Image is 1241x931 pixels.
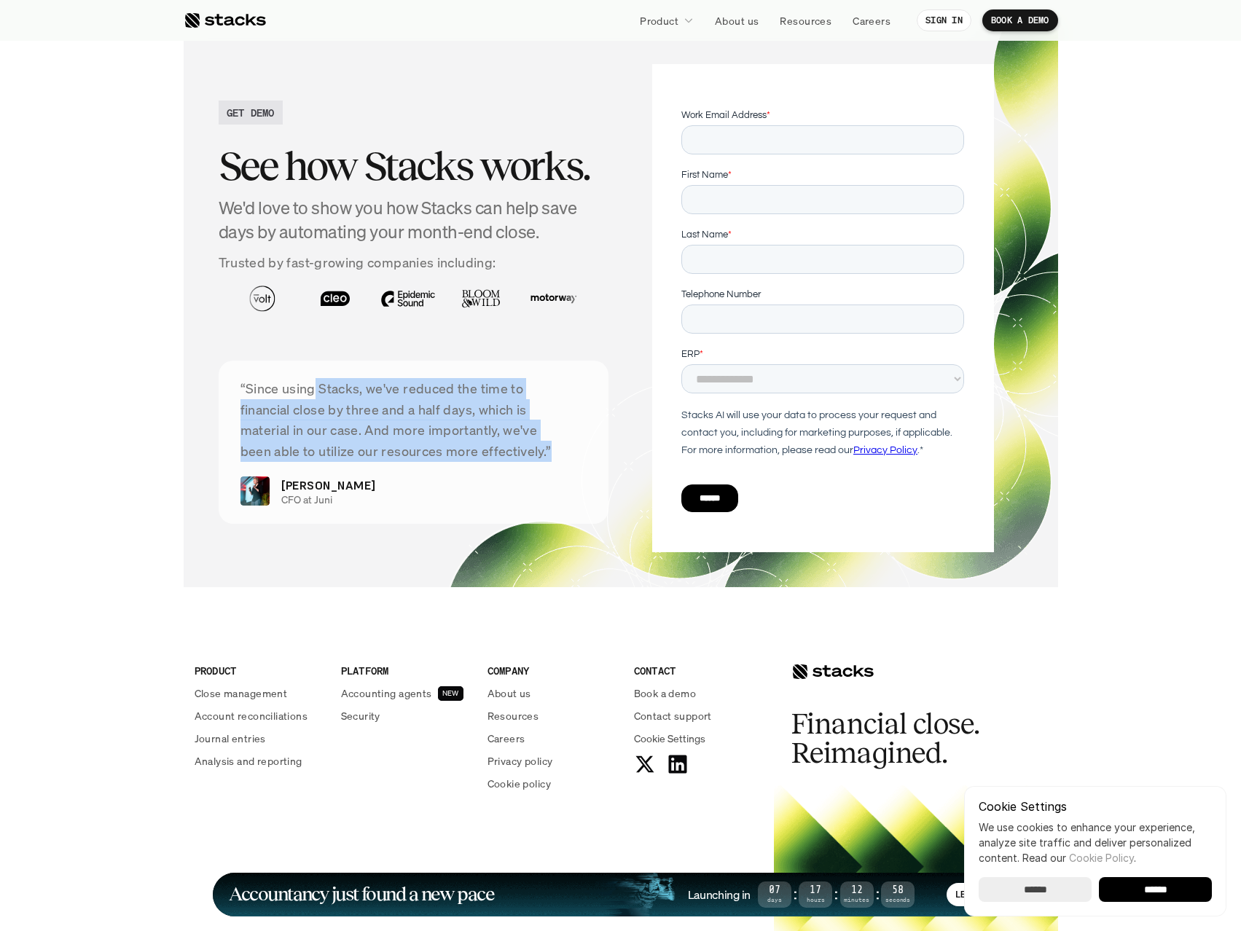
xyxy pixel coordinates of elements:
[881,887,915,895] span: 58
[780,13,831,28] p: Resources
[488,753,616,769] a: Privacy policy
[955,889,1008,900] p: LEARN MORE
[281,494,575,506] p: CFO at Juni
[634,708,763,723] a: Contact support
[341,663,470,678] p: PLATFORM
[634,708,712,723] p: Contact support
[195,731,266,746] p: Journal entries
[229,886,495,903] h1: Accountancy just found a new pace
[195,663,324,678] p: PRODUCT
[195,708,308,723] p: Account reconciliations
[240,378,587,462] p: “Since using Stacks, we've reduced the time to financial close by three and a half days, which is...
[681,108,964,525] iframe: Form 0
[917,9,971,31] a: SIGN IN
[840,897,874,903] span: Minutes
[195,686,288,701] p: Close management
[488,731,525,746] p: Careers
[771,7,840,34] a: Resources
[341,686,470,701] a: Accounting agentsNEW
[634,731,705,746] span: Cookie Settings
[488,663,616,678] p: COMPANY
[488,708,539,723] p: Resources
[799,887,832,895] span: 17
[195,686,324,701] a: Close management
[853,13,890,28] p: Careers
[1022,852,1136,864] span: Read our .
[341,708,470,723] a: Security
[195,753,324,769] a: Analysis and reporting
[488,731,616,746] a: Careers
[979,801,1212,812] p: Cookie Settings
[874,886,881,903] strong: :
[706,7,767,34] a: About us
[832,886,839,903] strong: :
[488,686,531,701] p: About us
[791,886,799,903] strong: :
[634,663,763,678] p: CONTACT
[341,686,432,701] p: Accounting agents
[488,708,616,723] a: Resources
[991,15,1049,25] p: BOOK A DEMO
[219,196,609,245] h4: We'd love to show you how Stacks can help save days by automating your month-end close.
[195,753,302,769] p: Analysis and reporting
[219,252,609,273] p: Trusted by fast-growing companies including:
[881,897,915,903] span: Seconds
[634,731,705,746] button: Cookie Trigger
[688,887,751,903] h4: Launching in
[758,897,791,903] span: Days
[982,9,1058,31] a: BOOK A DEMO
[195,708,324,723] a: Account reconciliations
[979,820,1212,865] p: We use cookies to enhance your experience, analyze site traffic and deliver personalized content.
[219,144,609,189] h2: See how Stacks works.
[281,476,376,494] p: [PERSON_NAME]
[341,708,380,723] p: Security
[442,689,459,698] h2: NEW
[488,686,616,701] a: About us
[227,105,275,120] h2: GET DEMO
[488,776,551,791] p: Cookie policy
[1069,852,1134,864] a: Cookie Policy
[488,753,553,769] p: Privacy policy
[634,686,697,701] p: Book a demo
[195,731,324,746] a: Journal entries
[799,897,832,903] span: Hours
[844,7,899,34] a: Careers
[758,887,791,895] span: 07
[791,710,1010,768] h2: Financial close. Reimagined.
[840,887,874,895] span: 12
[213,873,1029,916] a: Accountancy just found a new paceLaunching in07Days:17Hours:12Minutes:58SecondsLEARN MORE
[715,13,759,28] p: About us
[634,686,763,701] a: Book a demo
[488,776,616,791] a: Cookie policy
[925,15,963,25] p: SIGN IN
[640,13,678,28] p: Product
